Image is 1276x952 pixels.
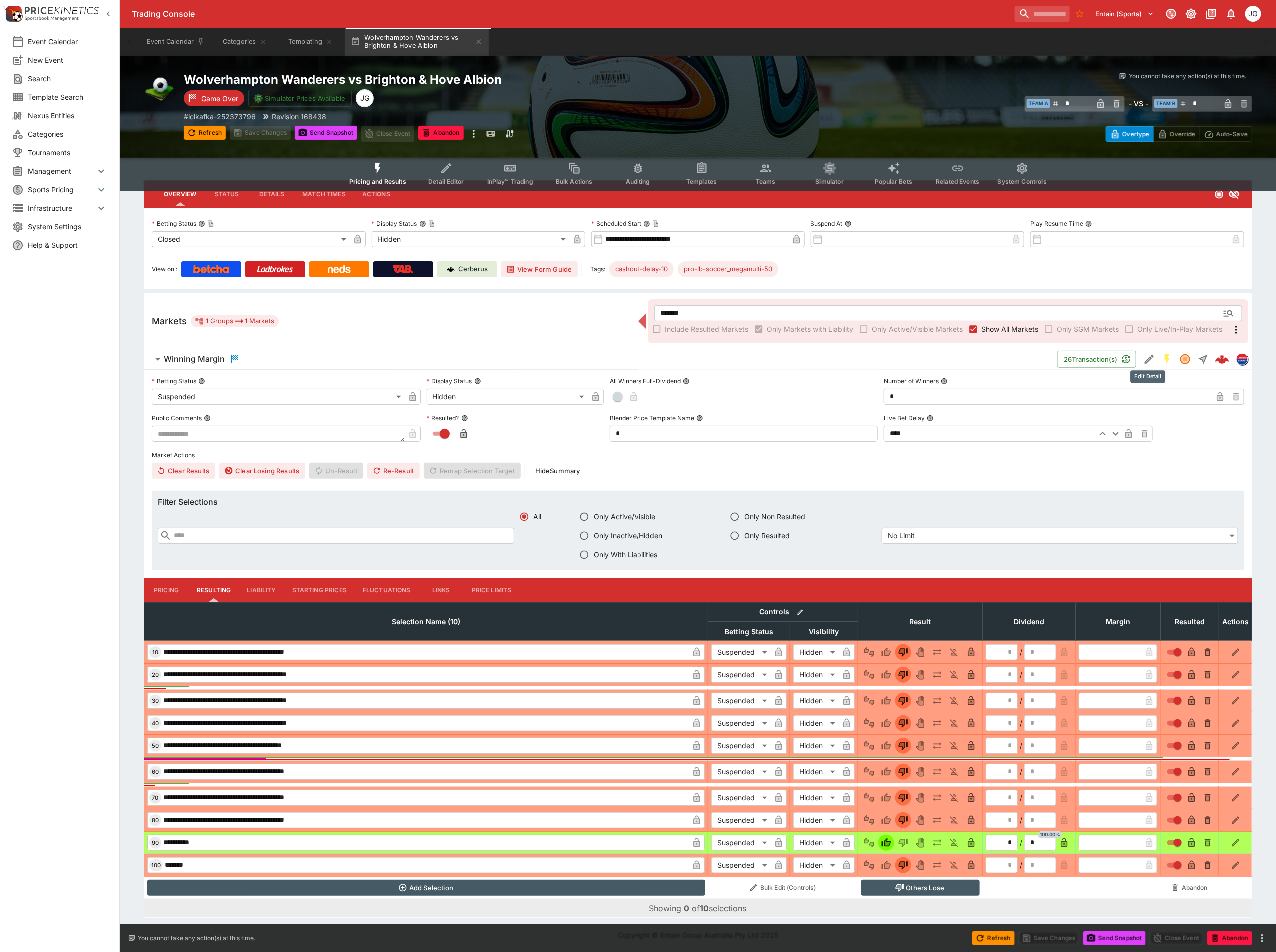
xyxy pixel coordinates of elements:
[427,414,459,422] p: Resulted?
[149,862,163,869] span: 100
[861,715,877,731] button: Not Set
[28,110,107,121] span: Nexus Entities
[207,220,214,227] button: Copy To Clipboard
[711,715,771,731] div: Suspended
[1216,129,1248,139] p: Auto-Save
[356,89,374,107] div: James Gordon
[150,649,160,656] span: 10
[711,667,771,683] div: Suspended
[152,377,196,385] p: Betting Status
[594,549,657,560] span: Only With Liabilities
[355,578,419,602] button: Fluctuations
[878,644,894,660] button: Win
[468,126,480,142] button: more
[1085,220,1092,227] button: Play Resume Time
[711,738,771,754] div: Suspended
[219,463,305,479] button: Clear Losing Results
[878,790,894,806] button: Win
[878,835,894,851] button: Win
[861,835,877,851] button: Not Set
[367,463,420,479] span: Re-Result
[793,667,839,683] div: Hidden
[195,315,275,327] div: 1 Groups 1 Markets
[1200,126,1252,142] button: Auto-Save
[1057,351,1136,368] button: 26Transaction(s)
[983,602,1076,641] th: Dividend
[793,812,839,828] div: Hidden
[1237,354,1248,365] img: lclkafka
[946,738,962,754] button: Eliminated In Play
[1158,350,1176,368] button: SGM Enabled
[793,857,839,873] div: Hidden
[941,378,948,385] button: Number of Winners
[213,28,277,56] button: Categories
[1182,5,1200,23] button: Toggle light/dark mode
[878,764,894,780] button: Win
[1020,740,1022,751] div: /
[895,857,911,873] button: Lose
[328,265,350,273] img: Neds
[929,835,945,851] button: Push
[882,528,1238,544] div: No Limit
[418,127,463,137] span: Mark an event as closed and abandoned.
[1083,931,1146,945] button: Send Snapshot
[461,415,468,422] button: Resulted?
[1154,99,1178,108] span: Team B
[744,530,790,541] span: Only Resulted
[811,219,843,228] p: Suspend At
[3,4,23,24] img: PriceKinetics Logo
[1020,766,1022,777] div: /
[767,324,853,334] span: Only Markets with Liability
[193,265,229,273] img: Betcha
[711,857,771,873] div: Suspended
[711,880,855,896] button: Bulk Edit (Controls)
[1170,129,1195,139] p: Override
[610,414,694,422] p: Blender Price Template Name
[711,812,771,828] div: Suspended
[248,90,352,107] button: Simulator Prices Available
[1076,602,1161,641] th: Margin
[816,178,844,185] span: Simulator
[447,265,455,273] img: Cerberus
[895,790,911,806] button: Lose
[459,264,488,274] p: Cerberus
[152,219,196,228] p: Betting Status
[895,715,911,731] button: Lose
[372,231,570,247] div: Hidden
[1137,324,1222,334] span: Only Live/In-Play Markets
[1153,126,1200,142] button: Override
[28,221,107,232] span: System Settings
[1215,352,1229,366] img: logo-cerberus--red.svg
[437,261,497,277] a: Cerberus
[912,644,928,660] button: Void
[309,463,363,479] span: Un-Result
[152,414,202,422] p: Public Comments
[793,715,839,731] div: Hidden
[594,511,655,522] span: Only Active/Visible
[678,264,778,274] span: pro-lb-soccer_megamulti-50
[284,578,355,602] button: Starting Prices
[487,178,533,185] span: InPlay™ Trading
[529,463,586,479] button: HideSummary
[878,812,894,828] button: Win
[152,448,1244,463] label: Market Actions
[1230,324,1242,336] svg: More
[158,497,1238,507] h6: Filter Selections
[1245,6,1261,22] div: James Gordon
[147,880,705,896] button: Add Selection
[1256,932,1268,944] button: more
[1020,860,1022,870] div: /
[946,764,962,780] button: Eliminated In Play
[1015,6,1070,22] input: search
[349,178,406,185] span: Pricing and Results
[28,147,107,158] span: Tournaments
[1219,602,1252,641] th: Actions
[665,324,748,334] span: Include Resulted Markets
[591,219,641,228] p: Scheduled Start
[1129,98,1148,109] h6: - VS -
[756,178,776,185] span: Teams
[427,377,472,385] p: Display Status
[711,835,771,851] div: Suspended
[912,667,928,683] button: Void
[1207,931,1252,945] button: Abandon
